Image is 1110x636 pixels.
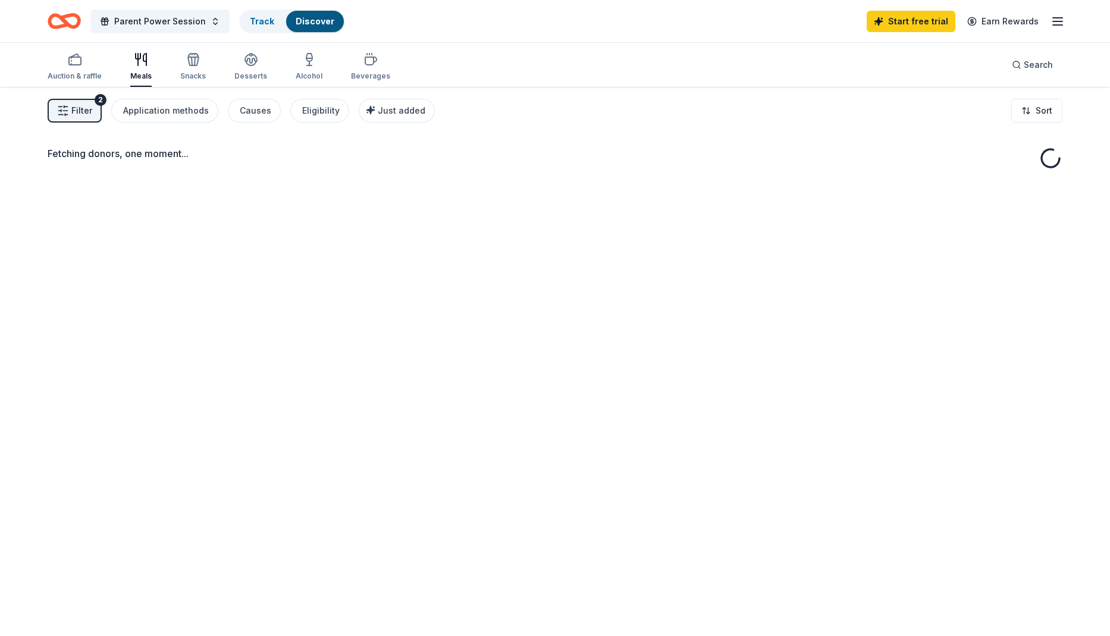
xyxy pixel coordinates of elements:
button: Snacks [180,48,206,87]
span: Sort [1036,104,1052,118]
button: Search [1002,53,1062,77]
div: Beverages [351,71,390,81]
a: Home [48,7,81,35]
div: Meals [130,71,152,81]
button: Application methods [111,99,218,123]
div: Fetching donors, one moment... [48,146,1062,161]
button: Sort [1011,99,1062,123]
a: Track [250,16,274,26]
a: Earn Rewards [960,11,1046,32]
div: Snacks [180,71,206,81]
button: Parent Power Session [90,10,230,33]
button: Alcohol [296,48,322,87]
button: Beverages [351,48,390,87]
button: TrackDiscover [239,10,345,33]
span: Search [1024,58,1053,72]
button: Meals [130,48,152,87]
button: Causes [228,99,281,123]
div: Eligibility [302,104,340,118]
button: Desserts [234,48,267,87]
div: Application methods [123,104,209,118]
button: Just added [359,99,435,123]
span: Parent Power Session [114,14,206,29]
div: 2 [95,94,106,106]
a: Discover [296,16,334,26]
span: Filter [71,104,92,118]
span: Just added [378,105,425,115]
div: Desserts [234,71,267,81]
div: Alcohol [296,71,322,81]
div: Causes [240,104,271,118]
div: Auction & raffle [48,71,102,81]
a: Start free trial [867,11,955,32]
button: Auction & raffle [48,48,102,87]
button: Filter2 [48,99,102,123]
button: Eligibility [290,99,349,123]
